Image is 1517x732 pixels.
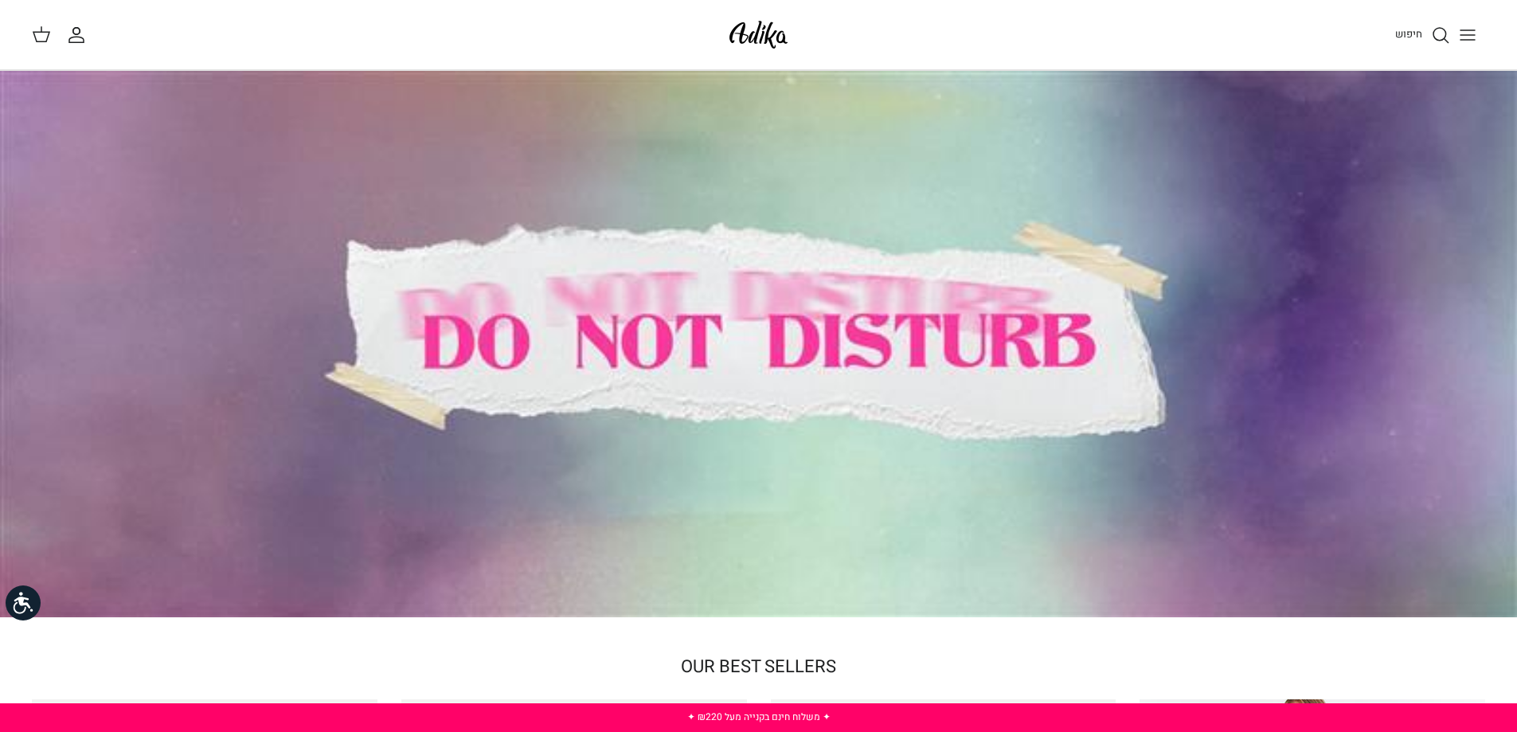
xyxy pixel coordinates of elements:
[67,25,92,45] a: החשבון שלי
[681,654,836,679] a: OUR BEST SELLERS
[1395,25,1450,45] a: חיפוש
[725,16,792,53] img: Adika IL
[1395,26,1422,41] span: חיפוש
[687,710,831,724] a: ✦ משלוח חינם בקנייה מעל ₪220 ✦
[1450,18,1485,53] button: Toggle menu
